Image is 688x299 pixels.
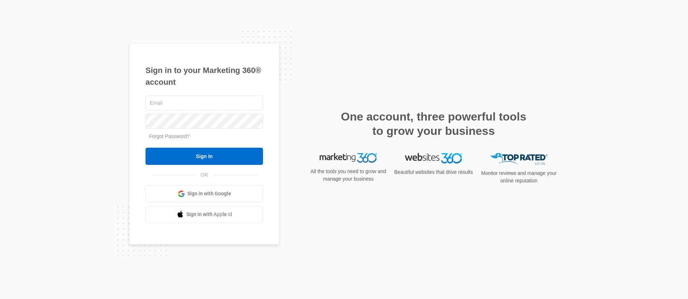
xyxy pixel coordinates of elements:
[145,206,263,223] a: Sign in with Apple Id
[149,133,190,139] a: Forgot Password?
[196,171,213,179] span: OR
[145,64,263,88] h1: Sign in to your Marketing 360® account
[339,109,529,138] h2: One account, three powerful tools to grow your business
[187,190,231,197] span: Sign in with Google
[479,170,559,185] p: Monitor reviews and manage your online reputation
[308,168,388,183] p: All the tools you need to grow and manage your business
[405,153,462,163] img: Websites 360
[145,148,263,165] input: Sign In
[320,153,377,163] img: Marketing 360
[393,168,474,176] p: Beautiful websites that drive results
[186,211,232,218] span: Sign in with Apple Id
[145,185,263,202] a: Sign in with Google
[145,95,263,111] input: Email
[490,153,548,165] img: Top Rated Local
